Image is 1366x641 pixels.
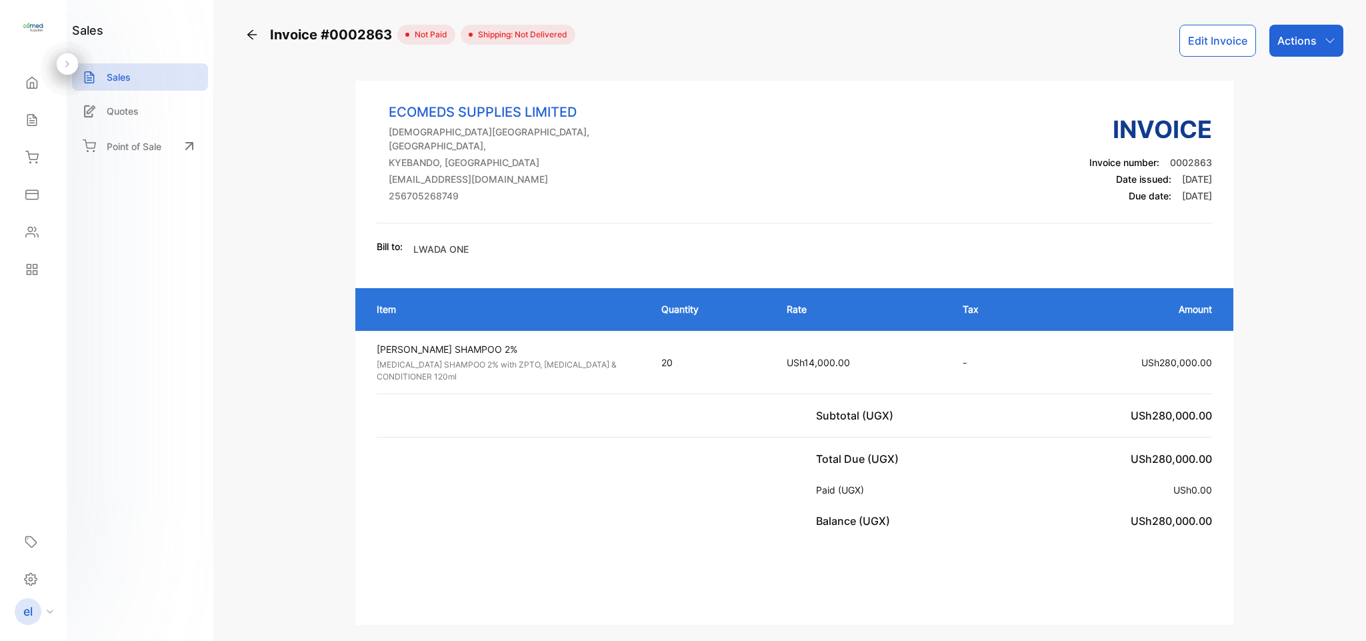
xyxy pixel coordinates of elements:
a: Quotes [72,97,208,125]
h3: Invoice [1089,111,1212,147]
p: Quotes [107,104,139,118]
span: USh280,000.00 [1131,409,1212,422]
p: Total Due (UGX) [816,451,904,467]
p: [DEMOGRAPHIC_DATA][GEOGRAPHIC_DATA], [GEOGRAPHIC_DATA], [389,125,645,153]
p: Sales [107,70,131,84]
span: Invoice #0002863 [270,25,397,45]
span: Invoice number: [1089,157,1159,168]
p: Tax [963,302,1019,316]
span: [DATE] [1182,190,1212,201]
p: Quantity [661,302,760,316]
span: USh0.00 [1173,484,1212,496]
span: [DATE] [1182,173,1212,185]
p: Balance (UGX) [816,513,895,529]
span: 0002863 [1170,157,1212,168]
span: USh280,000.00 [1131,514,1212,528]
p: ECOMEDS SUPPLIES LIMITED [389,102,645,122]
img: logo [23,17,43,37]
a: Point of Sale [72,131,208,161]
p: [PERSON_NAME] SHAMPOO 2% [377,342,637,356]
p: KYEBANDO, [GEOGRAPHIC_DATA] [389,155,645,169]
p: 256705268749 [389,189,645,203]
p: Item [377,302,635,316]
button: Actions [1269,25,1343,57]
p: Bill to: [377,239,403,253]
p: Actions [1277,33,1317,49]
p: - [963,356,1019,370]
p: 20 [661,356,760,370]
h1: sales [72,21,103,39]
iframe: LiveChat chat widget [1310,585,1366,641]
span: Date issued: [1116,173,1171,185]
p: el [23,603,33,620]
a: Sales [72,63,208,91]
span: not paid [409,29,447,41]
p: LWADA ONE [413,242,469,256]
p: Point of Sale [107,139,161,153]
p: Paid (UGX) [816,483,869,497]
span: USh280,000.00 [1141,357,1212,368]
p: [MEDICAL_DATA] SHAMPOO 2% with ZPTO, [MEDICAL_DATA] & CONDITIONER 120ml [377,359,637,383]
span: USh280,000.00 [1131,452,1212,466]
p: [EMAIL_ADDRESS][DOMAIN_NAME] [389,172,645,186]
button: Edit Invoice [1179,25,1256,57]
p: Subtotal (UGX) [816,408,899,424]
span: USh14,000.00 [787,357,850,368]
p: Rate [787,302,936,316]
p: Amount [1046,302,1212,316]
span: Shipping: Not Delivered [473,29,567,41]
span: Due date: [1129,190,1171,201]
